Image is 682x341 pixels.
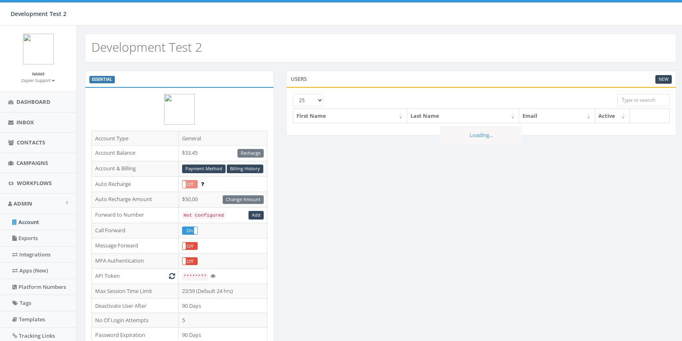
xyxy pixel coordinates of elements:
label: Off [182,258,198,265]
i: Generate New Token [169,273,175,279]
th: Last Name [407,109,519,123]
a: Billing History [227,165,263,173]
label: On [182,227,198,234]
span: Contacts [17,139,45,146]
span: Dashboard [16,98,50,105]
td: 5 [178,313,267,328]
div: OnOff [182,242,198,250]
td: Account Balance [92,146,179,161]
td: $50.00 [178,192,267,207]
span: Admin [14,200,32,207]
td: 23:59 (Default 24 hrs) [178,284,267,299]
a: New [655,75,672,84]
label: Off [182,243,198,250]
input: Type to search [617,94,670,106]
div: OnOff [182,227,198,235]
div: Loading... [440,126,522,144]
td: Forward to Number [92,207,179,223]
td: 90 Days [178,298,267,313]
th: First Name [293,109,407,123]
a: Zapier Support [21,76,55,84]
small: Zapier Support [21,78,55,83]
div: OnOff [182,180,198,188]
td: Account Type [92,131,179,146]
code: Not Configured [182,212,226,219]
label: ESSENTIAL [89,76,115,83]
span: Development Test 2 [11,10,66,18]
td: Auto Recharge [92,176,179,192]
span: Enable to prevent campaign failure. [201,180,204,188]
span: Campaigns [16,159,48,167]
span: Workflows [17,179,52,187]
td: Message Forward [92,238,179,253]
small: Name [32,71,45,77]
td: $33.45 [178,146,267,161]
h2: Development Test 2 [91,40,202,54]
th: Active [595,109,630,123]
a: Payment Method [182,165,226,173]
label: Off [182,181,198,188]
div: OnOff [182,257,198,265]
div: Users [286,71,676,87]
a: Add [249,211,264,220]
td: Account & Billing [92,161,179,176]
td: Max Session Time Limit [92,284,179,299]
span: Inbox [16,119,34,126]
th: Email [519,109,595,123]
td: MFA Authentication [92,254,179,269]
td: Auto Recharge Amount [92,192,179,207]
img: logo.png [164,94,195,125]
img: logo.png [23,34,54,64]
td: API Token [92,269,179,284]
td: General [178,131,267,146]
td: No Of Login Attempts [92,313,179,328]
td: Call Forward [92,223,179,238]
td: Deactivate User After [92,298,179,313]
